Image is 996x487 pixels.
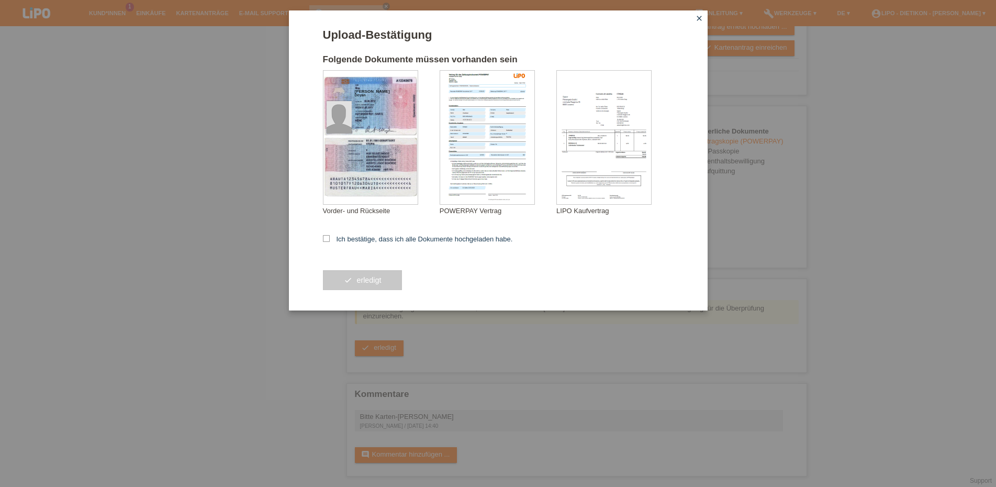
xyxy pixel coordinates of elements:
div: POWERPAY Vertrag [440,207,556,215]
img: upload_document_confirmation_type_id_foreign_empty.png [323,71,418,204]
label: Ich bestätige, dass ich alle Dokumente hochgeladen habe. [323,235,513,243]
i: close [695,14,703,23]
div: [PERSON_NAME] [355,89,407,94]
span: erledigt [356,276,381,284]
img: upload_document_confirmation_type_receipt_generic.png [557,71,651,204]
img: upload_document_confirmation_type_contract_kkg_whitelabel.png [440,71,534,204]
img: 39073_print.png [510,72,525,82]
a: close [692,13,706,25]
h1: Upload-Bestätigung [323,28,674,41]
img: foreign_id_photo_male.png [327,101,352,134]
button: check erledigt [323,270,402,290]
h2: Folgende Dokumente müssen vorhanden sein [323,54,674,70]
div: Deyan [355,93,407,97]
i: check [344,276,352,284]
div: LIPO Kaufvertrag [556,207,673,215]
div: Vorder- und Rückseite [323,207,440,215]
